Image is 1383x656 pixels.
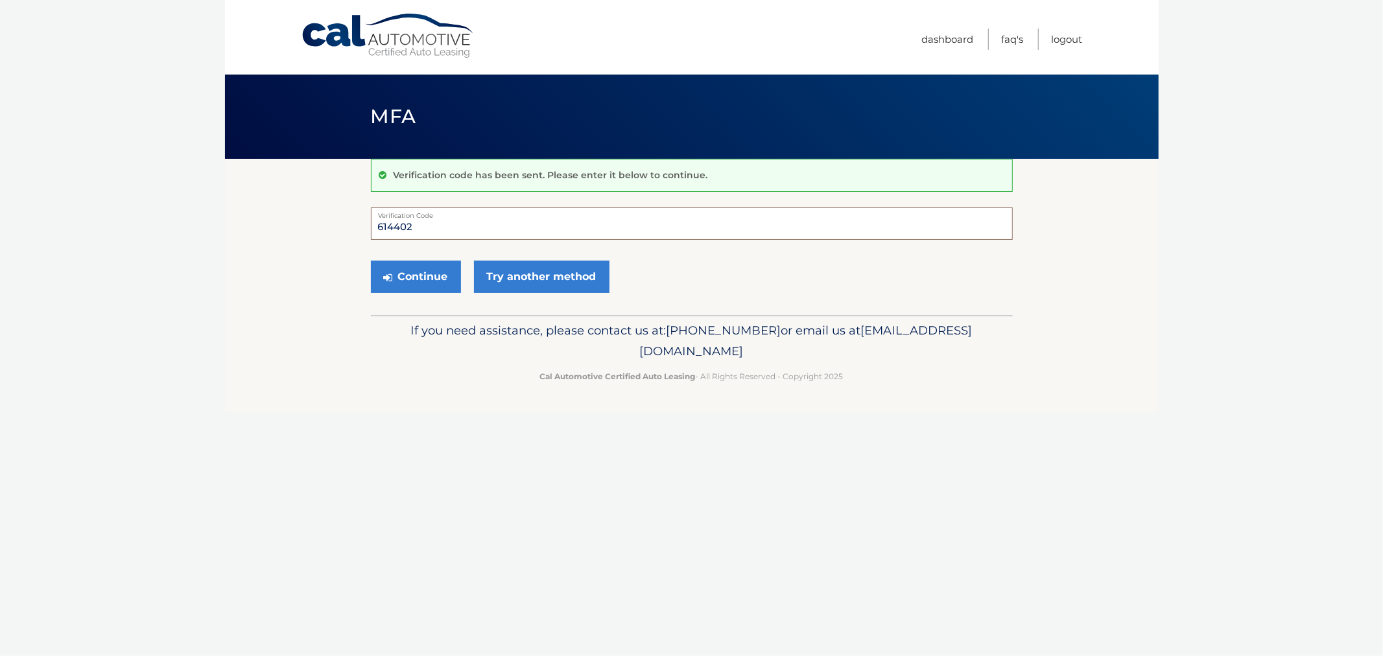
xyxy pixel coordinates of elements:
[474,261,609,293] a: Try another method
[371,104,416,128] span: MFA
[922,29,974,50] a: Dashboard
[394,169,708,181] p: Verification code has been sent. Please enter it below to continue.
[1052,29,1083,50] a: Logout
[540,371,696,381] strong: Cal Automotive Certified Auto Leasing
[371,207,1013,218] label: Verification Code
[301,13,476,59] a: Cal Automotive
[640,323,973,358] span: [EMAIL_ADDRESS][DOMAIN_NAME]
[667,323,781,338] span: [PHONE_NUMBER]
[1002,29,1024,50] a: FAQ's
[379,320,1004,362] p: If you need assistance, please contact us at: or email us at
[371,207,1013,240] input: Verification Code
[371,261,461,293] button: Continue
[379,369,1004,383] p: - All Rights Reserved - Copyright 2025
